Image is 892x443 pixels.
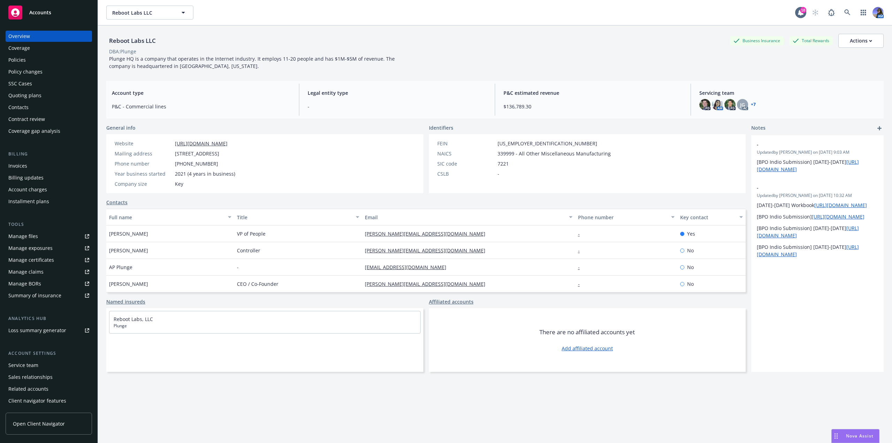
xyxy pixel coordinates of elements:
[578,281,585,287] a: -
[6,184,92,195] a: Account charges
[365,264,452,270] a: [EMAIL_ADDRESS][DOMAIN_NAME]
[6,372,92,383] a: Sales relationships
[308,89,486,97] span: Legal entity type
[365,230,491,237] a: [PERSON_NAME][EMAIL_ADDRESS][DOMAIN_NAME]
[8,102,29,113] div: Contacts
[115,160,172,167] div: Phone number
[437,160,495,167] div: SIC code
[6,350,92,357] div: Account settings
[6,160,92,171] a: Invoices
[429,298,474,305] a: Affiliated accounts
[6,43,92,54] a: Coverage
[365,247,491,254] a: [PERSON_NAME][EMAIL_ADDRESS][DOMAIN_NAME]
[6,395,92,406] a: Client navigator features
[840,6,854,20] a: Search
[437,170,495,177] div: CSLB
[831,429,879,443] button: Nova Assist
[503,89,682,97] span: P&C estimated revenue
[6,196,92,207] a: Installment plans
[8,266,44,277] div: Manage claims
[109,280,148,288] span: [PERSON_NAME]
[237,230,266,237] span: VP of People
[8,114,45,125] div: Contract review
[808,6,822,20] a: Start snowing
[8,54,26,66] div: Policies
[875,124,884,132] a: add
[575,209,678,226] button: Phone number
[677,209,746,226] button: Key contact
[8,243,53,254] div: Manage exposures
[687,263,694,271] span: No
[757,243,878,258] p: [BPO Indio Submission] [DATE]-[DATE]
[757,158,878,173] p: [BPO Indio Submission] [DATE]-[DATE]
[751,124,766,132] span: Notes
[237,280,278,288] span: CEO / Co-Founder
[6,266,92,277] a: Manage claims
[687,280,694,288] span: No
[6,66,92,77] a: Policy changes
[175,170,235,177] span: 2021 (4 years in business)
[8,325,66,336] div: Loss summary generator
[832,429,840,443] div: Drag to move
[362,209,575,226] button: Email
[8,254,54,266] div: Manage certificates
[687,247,694,254] span: No
[8,90,41,101] div: Quoting plans
[6,125,92,137] a: Coverage gap analysis
[8,196,49,207] div: Installment plans
[112,103,291,110] span: P&C - Commercial lines
[6,102,92,113] a: Contacts
[109,214,224,221] div: Full name
[8,372,53,383] div: Sales relationships
[175,160,218,167] span: [PHONE_NUMBER]
[699,99,710,110] img: photo
[114,316,153,322] a: Reboot Labs, LLC
[850,34,872,47] div: Actions
[6,360,92,371] a: Service team
[429,124,453,131] span: Identifiers
[237,263,239,271] span: -
[8,383,48,395] div: Related accounts
[751,135,884,178] div: -Updatedby [PERSON_NAME] on [DATE] 9:03 AM[BPO Indio Submission] [DATE]-[DATE][URL][DOMAIN_NAME]
[115,180,172,188] div: Company size
[109,48,136,55] div: DBA: Plunge
[8,360,38,371] div: Service team
[106,124,136,131] span: General info
[824,6,838,20] a: Report a Bug
[8,66,43,77] div: Policy changes
[109,263,132,271] span: AP Plunge
[578,247,585,254] a: -
[106,199,128,206] a: Contacts
[13,420,65,427] span: Open Client Navigator
[724,99,736,110] img: photo
[8,290,61,301] div: Summary of insurance
[856,6,870,20] a: Switch app
[8,278,41,289] div: Manage BORs
[503,103,682,110] span: $136,789.30
[6,114,92,125] a: Contract review
[699,89,878,97] span: Servicing team
[814,202,867,208] a: [URL][DOMAIN_NAME]
[437,140,495,147] div: FEIN
[106,6,193,20] button: Reboot Labs LLC
[730,36,784,45] div: Business Insurance
[757,224,878,239] p: [BPO Indio Submission] [DATE]-[DATE]
[6,243,92,254] a: Manage exposures
[757,149,878,155] span: Updated by [PERSON_NAME] on [DATE] 9:03 AM
[106,298,145,305] a: Named insureds
[6,383,92,395] a: Related accounts
[680,214,735,221] div: Key contact
[757,201,878,209] p: [DATE]-[DATE] Workbook
[789,36,833,45] div: Total Rewards
[498,150,611,157] span: 339999 - All Other Miscellaneous Manufacturing
[498,170,499,177] span: -
[109,230,148,237] span: [PERSON_NAME]
[8,172,44,183] div: Billing updates
[365,281,491,287] a: [PERSON_NAME][EMAIL_ADDRESS][DOMAIN_NAME]
[112,9,172,16] span: Reboot Labs LLC
[6,172,92,183] a: Billing updates
[687,230,695,237] span: Yes
[6,278,92,289] a: Manage BORs
[578,264,585,270] a: -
